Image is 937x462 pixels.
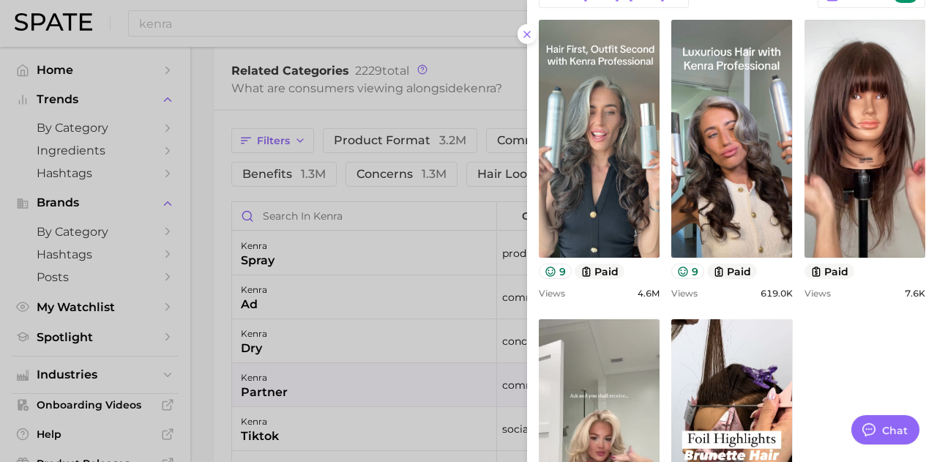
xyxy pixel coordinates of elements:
[638,288,660,299] span: 4.6m
[671,288,698,299] span: Views
[539,288,565,299] span: Views
[761,288,793,299] span: 619.0k
[575,264,625,279] button: paid
[671,264,704,279] button: 9
[707,264,758,279] button: paid
[539,264,572,279] button: 9
[805,264,855,279] button: paid
[805,288,831,299] span: Views
[905,288,925,299] span: 7.6k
